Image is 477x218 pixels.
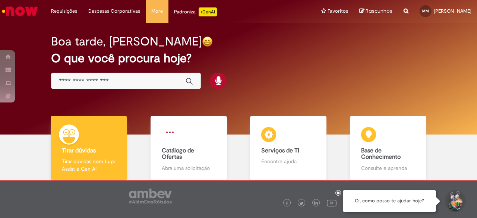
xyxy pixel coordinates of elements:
[199,7,217,16] p: +GenAi
[359,8,392,15] a: Rascunhos
[422,9,429,13] span: MM
[88,7,140,15] span: Despesas Corporativas
[285,202,289,205] img: logo_footer_facebook.png
[51,7,77,15] span: Requisições
[202,36,213,47] img: happy-face.png
[338,116,438,180] a: Base de Conhecimento Consulte e aprenda
[361,164,415,172] p: Consulte e aprenda
[314,201,318,206] img: logo_footer_linkedin.png
[443,190,466,212] button: Iniciar Conversa de Suporte
[139,116,239,180] a: Catálogo de Ofertas Abra uma solicitação
[174,7,217,16] div: Padroniza
[62,147,96,154] b: Tirar dúvidas
[129,189,172,203] img: logo_footer_ambev_rotulo_gray.png
[434,8,471,14] span: [PERSON_NAME]
[62,158,116,173] p: Tirar dúvidas com Lupi Assist e Gen Ai
[366,7,392,15] span: Rascunhos
[328,7,348,15] span: Favoritos
[162,147,194,161] b: Catálogo de Ofertas
[51,35,202,48] h2: Boa tarde, [PERSON_NAME]
[151,7,163,15] span: More
[39,116,139,180] a: Tirar dúvidas Tirar dúvidas com Lupi Assist e Gen Ai
[238,116,338,180] a: Serviços de TI Encontre ajuda
[162,164,216,172] p: Abra uma solicitação
[300,202,303,205] img: logo_footer_twitter.png
[327,198,337,208] img: logo_footer_youtube.png
[51,52,426,65] h2: O que você procura hoje?
[261,158,315,165] p: Encontre ajuda
[361,147,401,161] b: Base de Conhecimento
[261,147,299,154] b: Serviços de TI
[1,4,39,19] img: ServiceNow
[343,190,436,212] div: Oi, como posso te ajudar hoje?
